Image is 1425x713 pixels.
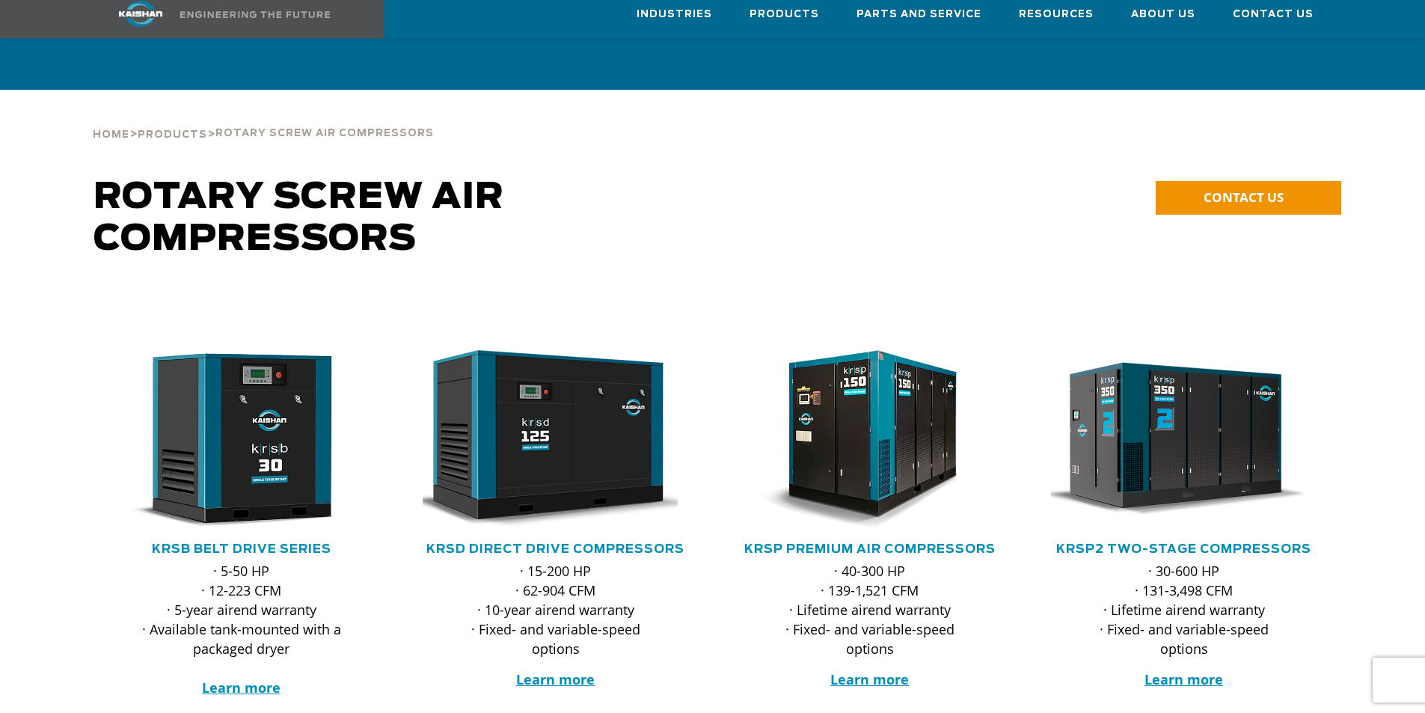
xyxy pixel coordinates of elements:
span: CONTACT US [1204,189,1284,206]
span: Rotary Screw Air Compressors [215,129,434,138]
a: Learn more [202,679,281,697]
a: CONTACT US [1156,181,1341,215]
span: Parts and Service [856,6,981,23]
span: Products [138,130,207,140]
span: Products [750,6,819,23]
img: krsp150 [726,350,992,530]
span: Resources [1019,6,1094,23]
span: Rotary Screw Air Compressors [94,180,504,257]
a: Products [138,127,207,141]
p: · 15-200 HP · 62-904 CFM · 10-year airend warranty · Fixed- and variable-speed options [453,561,659,658]
span: About Us [1131,6,1195,23]
a: Learn more [516,670,595,688]
a: KRSB Belt Drive Series [152,543,331,555]
div: > > [93,90,434,147]
img: kaishan logo [85,1,197,27]
a: KRSP2 Two-Stage Compressors [1056,543,1311,555]
a: Learn more [1144,670,1223,688]
p: · 5-50 HP · 12-223 CFM · 5-year airend warranty · Available tank-mounted with a packaged dryer [138,561,345,697]
a: Home [93,127,129,141]
img: krsp350 [1040,350,1306,530]
span: Industries [637,6,712,23]
div: krsb30 [108,350,375,530]
img: krsb30 [97,350,364,530]
div: krsp150 [737,350,1003,530]
div: krsp350 [1051,350,1317,530]
a: KRSP Premium Air Compressors [744,543,996,555]
span: Home [93,130,129,140]
img: krsd125 [411,350,678,530]
a: KRSD Direct Drive Compressors [426,543,684,555]
a: Learn more [830,670,909,688]
p: · 40-300 HP · 139-1,521 CFM · Lifetime airend warranty · Fixed- and variable-speed options [767,561,973,658]
p: · 30-600 HP · 131-3,498 CFM · Lifetime airend warranty · Fixed- and variable-speed options [1081,561,1287,658]
span: Contact Us [1233,6,1314,23]
div: krsd125 [423,350,689,530]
